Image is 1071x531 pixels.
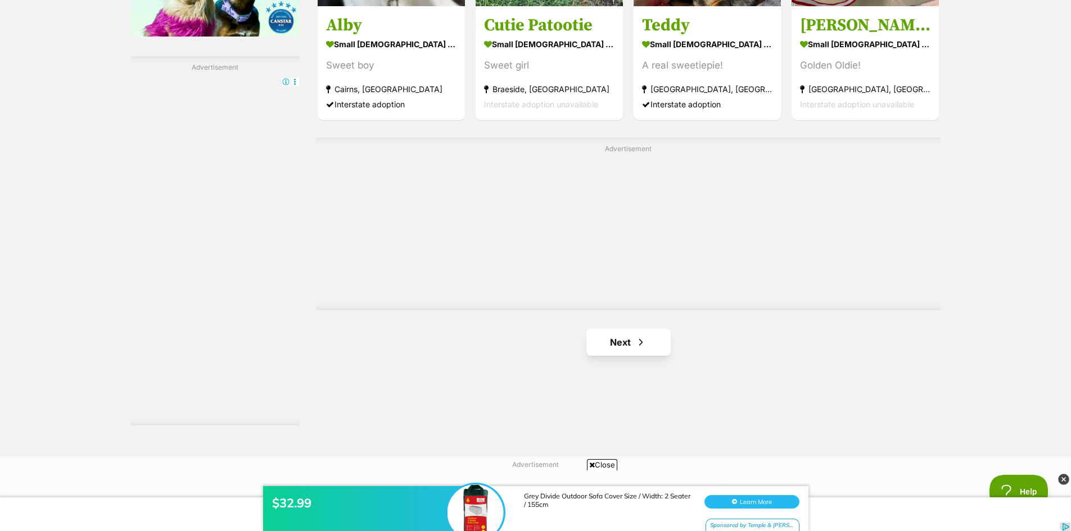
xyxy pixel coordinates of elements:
[800,14,930,35] h3: [PERSON_NAME]
[448,21,504,77] img: $32.99
[642,35,772,52] strong: small [DEMOGRAPHIC_DATA] Dog
[484,35,614,52] strong: small [DEMOGRAPHIC_DATA] Dog
[484,99,598,108] span: Interstate adoption unavailable
[131,56,300,425] div: Advertisement
[317,138,941,310] div: Advertisement
[642,96,772,111] div: Interstate adoption
[272,31,452,47] div: $32.99
[800,81,930,96] strong: [GEOGRAPHIC_DATA], [GEOGRAPHIC_DATA]
[326,81,457,96] strong: Cairns, [GEOGRAPHIC_DATA]
[800,57,930,72] div: Golden Oldie!
[1058,474,1069,485] img: close_grey_3x.png
[326,96,457,111] div: Interstate adoption
[634,6,781,120] a: Teddy small [DEMOGRAPHIC_DATA] Dog A real sweetiepie! [GEOGRAPHIC_DATA], [GEOGRAPHIC_DATA] Inters...
[642,81,772,96] strong: [GEOGRAPHIC_DATA], [GEOGRAPHIC_DATA]
[476,6,623,120] a: Cutie Patootie small [DEMOGRAPHIC_DATA] Dog Sweet girl Braeside, [GEOGRAPHIC_DATA] Interstate ado...
[587,459,617,470] span: Close
[642,57,772,72] div: A real sweetiepie!
[326,57,457,72] div: Sweet boy
[318,6,465,120] a: Alby small [DEMOGRAPHIC_DATA] Dog Sweet boy Cairns, [GEOGRAPHIC_DATA] Interstate adoption
[642,14,772,35] h3: Teddy
[484,57,614,72] div: Sweet girl
[484,14,614,35] h3: Cutie Patootie
[800,35,930,52] strong: small [DEMOGRAPHIC_DATA] Dog
[326,35,457,52] strong: small [DEMOGRAPHIC_DATA] Dog
[586,329,671,356] a: Next page
[706,55,799,69] div: Sponsored by Temple & [PERSON_NAME]
[524,28,693,45] div: Grey Divide Outdoor Sofa Cover Size / Width: 2 Seater / 155cm
[317,329,941,356] nav: Pagination
[792,6,939,120] a: [PERSON_NAME] small [DEMOGRAPHIC_DATA] Dog Golden Oldie! [GEOGRAPHIC_DATA], [GEOGRAPHIC_DATA] Int...
[326,14,457,35] h3: Alby
[356,158,901,299] iframe: Advertisement
[131,77,300,414] iframe: Advertisement
[484,81,614,96] strong: Braeside, [GEOGRAPHIC_DATA]
[800,99,914,108] span: Interstate adoption unavailable
[704,31,799,45] button: Learn More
